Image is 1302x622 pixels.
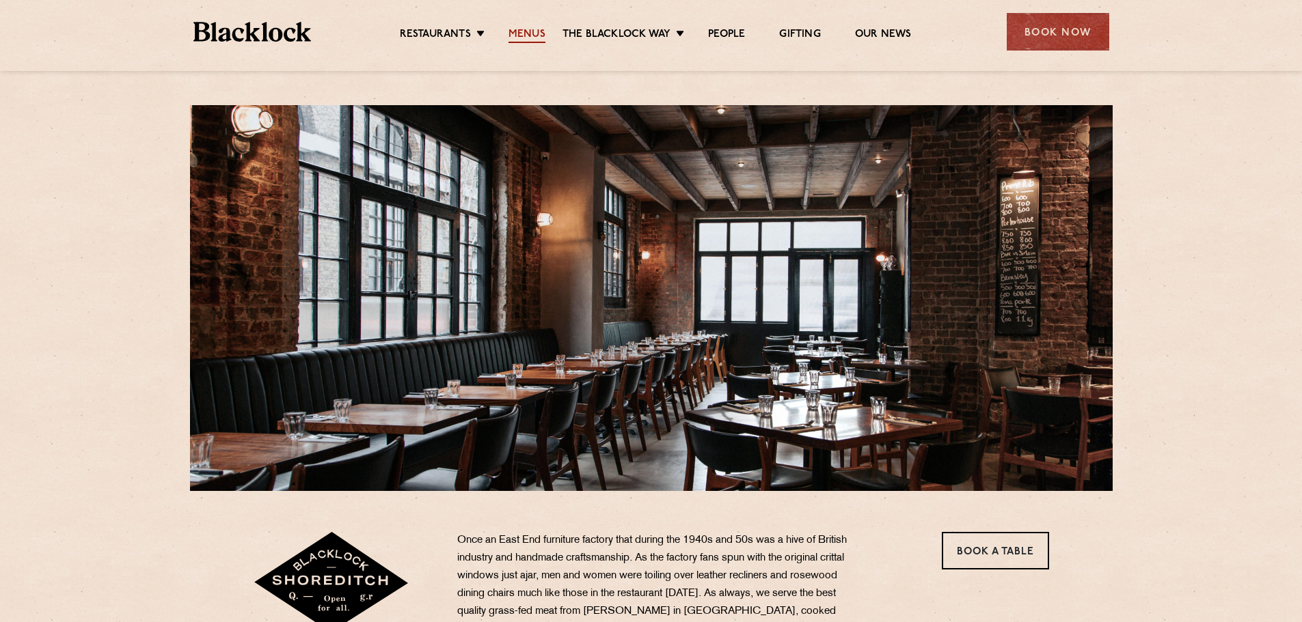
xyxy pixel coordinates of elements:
a: People [708,28,745,43]
img: BL_Textured_Logo-footer-cropped.svg [193,22,312,42]
a: Our News [855,28,912,43]
a: Restaurants [400,28,471,43]
a: Gifting [779,28,820,43]
a: Menus [508,28,545,43]
a: Book a Table [942,532,1049,569]
div: Book Now [1007,13,1109,51]
a: The Blacklock Way [562,28,670,43]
